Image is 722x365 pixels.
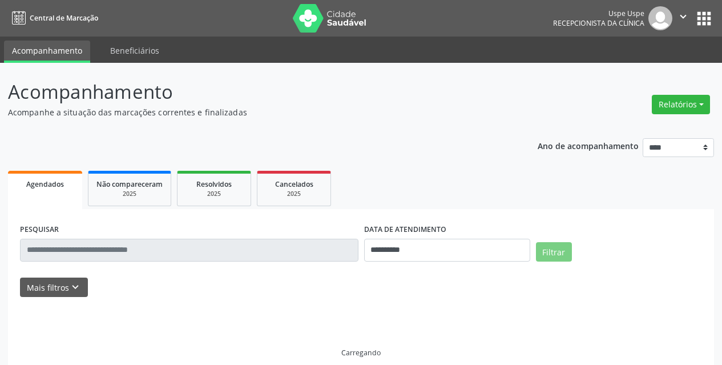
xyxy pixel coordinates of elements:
a: Beneficiários [102,41,167,61]
a: Central de Marcação [8,9,98,27]
img: img [648,6,672,30]
span: Não compareceram [96,179,163,189]
span: Cancelados [275,179,313,189]
button: Relatórios [652,95,710,114]
span: Recepcionista da clínica [553,18,644,28]
i:  [677,10,689,23]
button: apps [694,9,714,29]
p: Ano de acompanhamento [538,138,639,153]
p: Acompanhamento [8,78,502,106]
i: keyboard_arrow_down [69,281,82,294]
p: Acompanhe a situação das marcações correntes e finalizadas [8,106,502,118]
button: Mais filtroskeyboard_arrow_down [20,278,88,298]
a: Acompanhamento [4,41,90,63]
div: 2025 [185,190,243,198]
button:  [672,6,694,30]
span: Resolvidos [196,179,232,189]
label: DATA DE ATENDIMENTO [364,221,446,239]
div: 2025 [96,190,163,198]
div: Carregando [341,348,381,358]
span: Agendados [26,179,64,189]
button: Filtrar [536,242,572,262]
span: Central de Marcação [30,13,98,23]
div: Uspe Uspe [553,9,644,18]
div: 2025 [265,190,322,198]
label: PESQUISAR [20,221,59,239]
